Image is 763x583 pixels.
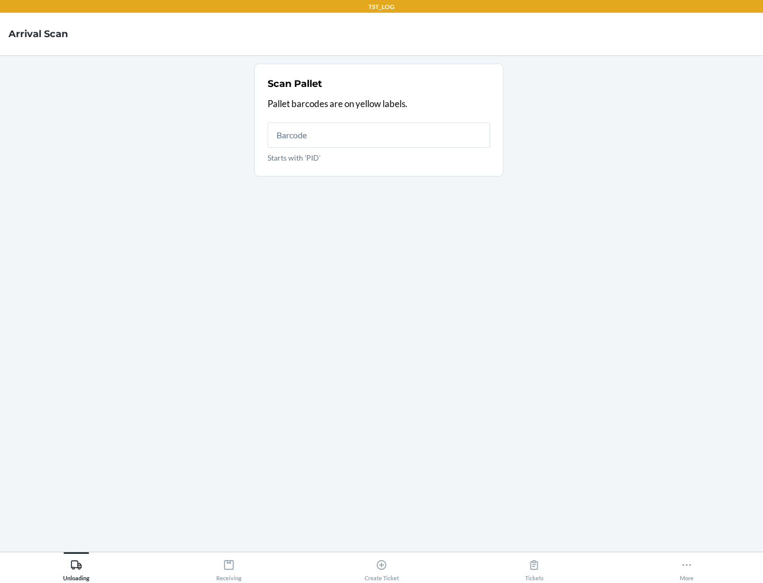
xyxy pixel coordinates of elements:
[680,555,694,581] div: More
[153,552,305,581] button: Receiving
[458,552,610,581] button: Tickets
[216,555,242,581] div: Receiving
[610,552,763,581] button: More
[268,77,322,91] h2: Scan Pallet
[305,552,458,581] button: Create Ticket
[268,122,490,148] input: Starts with 'PID'
[268,152,490,163] p: Starts with 'PID'
[365,555,399,581] div: Create Ticket
[8,27,68,41] h4: Arrival Scan
[63,555,90,581] div: Unloading
[525,555,544,581] div: Tickets
[368,2,395,12] p: TST_LOG
[268,97,490,111] p: Pallet barcodes are on yellow labels.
